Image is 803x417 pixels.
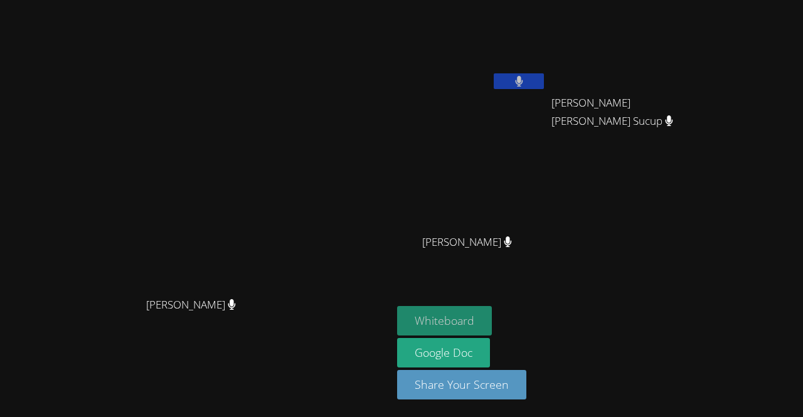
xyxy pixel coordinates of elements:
[397,338,490,367] a: Google Doc
[551,94,691,130] span: [PERSON_NAME] [PERSON_NAME] Sucup
[397,370,526,399] button: Share Your Screen
[397,306,492,335] button: Whiteboard
[146,296,236,314] span: [PERSON_NAME]
[422,233,512,251] span: [PERSON_NAME]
